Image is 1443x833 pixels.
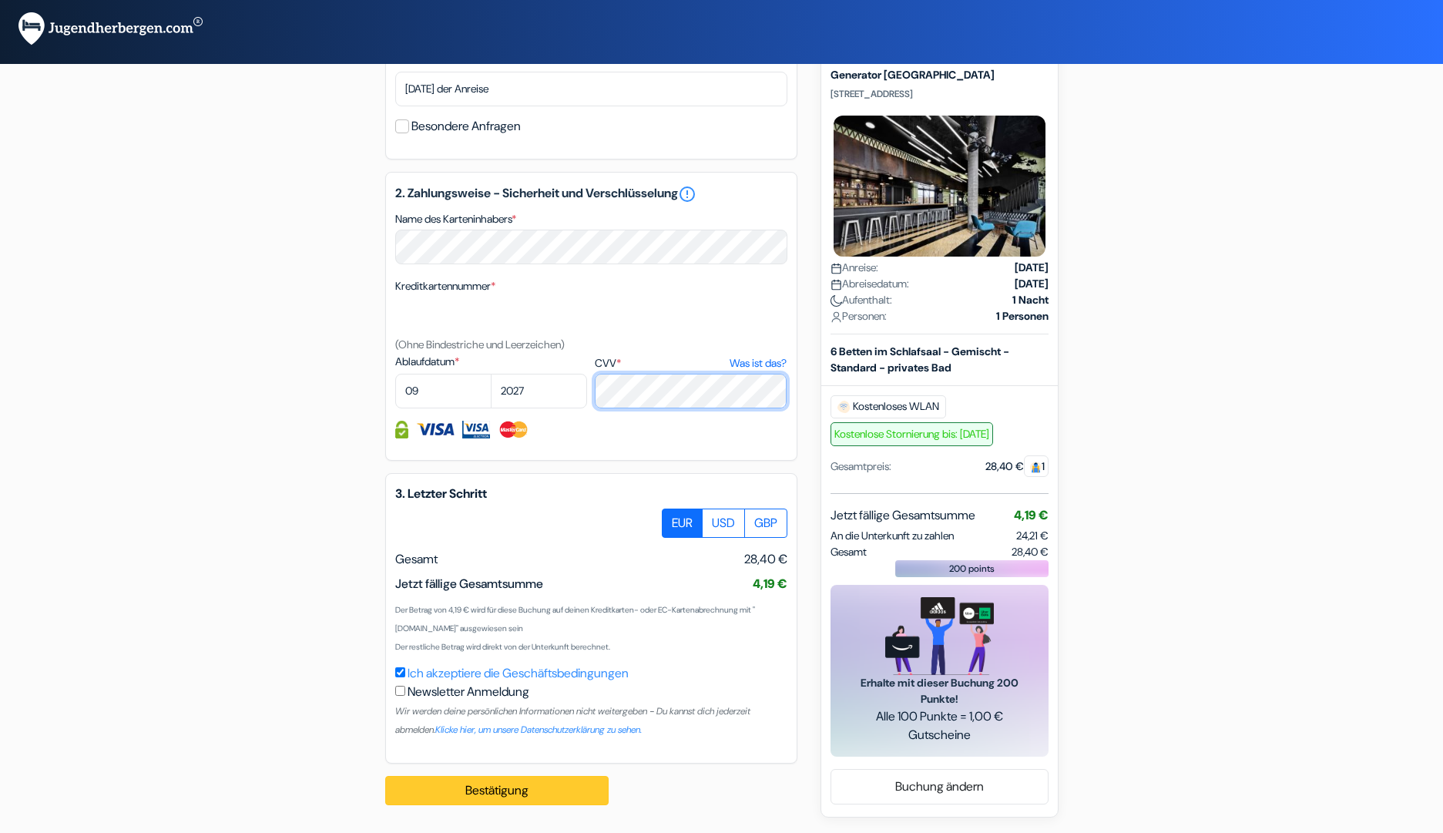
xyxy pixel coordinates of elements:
div: Gesamtpreis: [831,458,891,475]
span: Abreisedatum: [831,276,909,292]
strong: 1 Nacht [1012,292,1049,308]
label: EUR [662,509,703,538]
span: Jetzt fällige Gesamtsumme [395,576,543,592]
label: Kreditkartennummer [395,278,495,294]
h5: 3. Letzter Schritt [395,486,787,501]
small: Der restliche Betrag wird direkt von der Unterkunft berechnet. [395,642,610,652]
a: Ich akzeptiere die Geschäftsbedingungen [408,665,629,681]
img: Kreditkarteninformationen sind vollständig verschlüsselt und gesichert [395,421,408,438]
strong: [DATE] [1015,260,1049,276]
img: guest.svg [1030,462,1042,473]
span: 28,40 € [744,550,787,569]
h5: Generator [GEOGRAPHIC_DATA] [831,69,1049,82]
small: Der Betrag von 4,19 € wird für diese Buchung auf deinen Kreditkarten- oder EC-Kartenabrechnung mi... [395,605,755,633]
div: Basic radio toggle button group [663,509,787,538]
img: calendar.svg [831,279,842,291]
img: Jugendherbergen.com [18,12,203,45]
label: Besondere Anfragen [411,116,521,137]
small: Wir werden deine persönlichen Informationen nicht weitergeben - Du kannst dich jederzeit abmelden. [395,705,750,736]
label: CVV [595,355,787,371]
span: Kostenloses WLAN [831,395,946,418]
div: 28,40 € [985,458,1049,475]
span: 24,21 € [1016,529,1049,542]
label: Name des Karteninhabers [395,211,516,227]
span: Alle 100 Punkte = 1,00 € Gutscheine [849,707,1030,744]
span: Erhalte mit dieser Buchung 200 Punkte! [849,675,1030,707]
span: 28,40 € [1012,544,1049,560]
span: Personen: [831,308,887,324]
label: Ablaufdatum [395,354,587,370]
span: 4,19 € [753,576,787,592]
a: Was ist das? [730,355,787,371]
img: Visa [416,421,455,438]
h5: 2. Zahlungsweise - Sicherheit und Verschlüsselung [395,185,787,203]
label: GBP [744,509,787,538]
img: Master Card [498,421,529,438]
span: Gesamt [395,551,438,567]
b: 6 Betten im Schlafsaal - Gemischt - Standard - privates Bad [831,344,1009,375]
a: Buchung ändern [831,772,1048,801]
img: user_icon.svg [831,311,842,323]
span: 4,19 € [1014,507,1049,523]
a: Klicke hier, um unsere Datenschutzerklärung zu sehen. [435,724,642,736]
strong: [DATE] [1015,276,1049,292]
p: [STREET_ADDRESS] [831,88,1049,100]
img: Visa Electron [462,421,490,438]
span: 200 points [949,562,995,576]
small: (Ohne Bindestriche und Leerzeichen) [395,338,565,351]
img: gift_card_hero_new.png [885,597,994,675]
label: Newsletter Anmeldung [408,683,529,701]
span: Gesamt [831,544,867,560]
span: Aufenthalt: [831,292,892,308]
label: USD [702,509,745,538]
strong: 1 Personen [996,308,1049,324]
span: 1 [1024,455,1049,477]
span: Kostenlose Stornierung bis: [DATE] [831,422,993,446]
span: Jetzt fällige Gesamtsumme [831,506,975,525]
span: An die Unterkunft zu zahlen [831,528,954,544]
a: error_outline [678,185,696,203]
img: calendar.svg [831,263,842,274]
button: Bestätigung [385,776,609,805]
span: Anreise: [831,260,878,276]
img: moon.svg [831,295,842,307]
img: free_wifi.svg [837,401,850,413]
